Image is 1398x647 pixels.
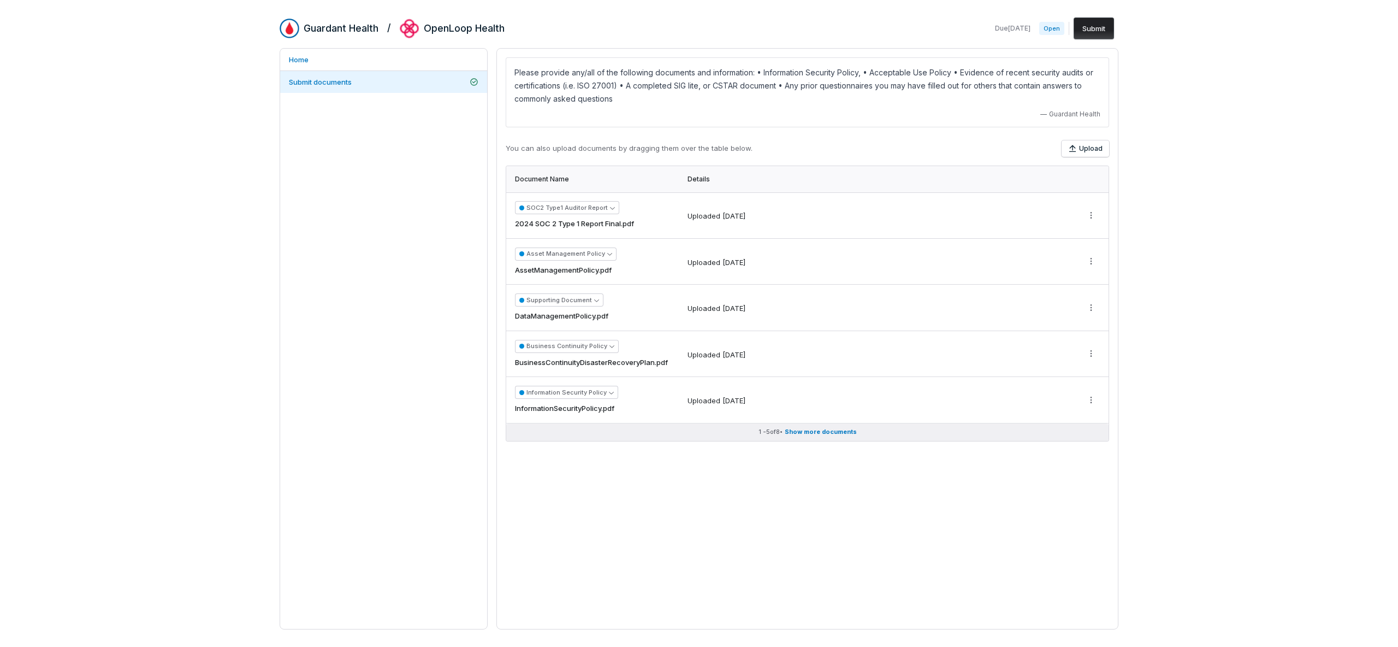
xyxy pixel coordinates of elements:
[515,265,612,276] span: AssetManagementPolicy.pdf
[387,19,391,35] h2: /
[688,175,1069,184] div: Details
[1082,345,1100,362] button: More actions
[1074,17,1114,39] button: Submit
[688,303,745,314] div: Uploaded
[506,143,753,154] p: You can also upload documents by dragging them over the table below.
[515,357,668,368] span: BusinessContinuityDisasterRecoveryPlan.pdf
[1062,140,1109,157] button: Upload
[1049,110,1100,119] span: Guardant Health
[722,350,745,361] div: [DATE]
[304,21,378,36] h2: Guardant Health
[515,175,674,184] div: Document Name
[722,257,745,268] div: [DATE]
[515,386,618,399] button: Information Security Policy
[515,311,608,322] span: DataManagementPolicy.pdf
[722,211,745,222] div: [DATE]
[688,211,745,222] div: Uploaded
[1082,253,1100,269] button: More actions
[688,396,745,407] div: Uploaded
[1082,392,1100,408] button: More actions
[506,424,1109,441] button: 1 -5of8• Show more documents
[515,403,614,414] span: InformationSecurityPolicy.pdf
[1039,22,1064,35] span: Open
[1082,207,1100,223] button: More actions
[722,303,745,314] div: [DATE]
[995,24,1030,33] span: Due [DATE]
[785,428,857,436] span: Show more documents
[515,248,617,261] button: Asset Management Policy
[688,350,745,361] div: Uploaded
[722,396,745,407] div: [DATE]
[515,293,603,307] button: Supporting Document
[514,66,1100,105] p: Please provide any/all of the following documents and information: • Information Security Policy,...
[515,201,619,214] button: SOC2 Type1 Auditor Report
[424,21,505,36] h2: OpenLoop Health
[688,257,745,268] div: Uploaded
[1040,110,1047,119] span: —
[280,49,487,70] a: Home
[280,71,487,93] a: Submit documents
[515,219,634,230] span: 2024 SOC 2 Type 1 Report Final.pdf
[289,78,352,86] span: Submit documents
[1082,299,1100,316] button: More actions
[515,340,619,353] button: Business Continuity Policy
